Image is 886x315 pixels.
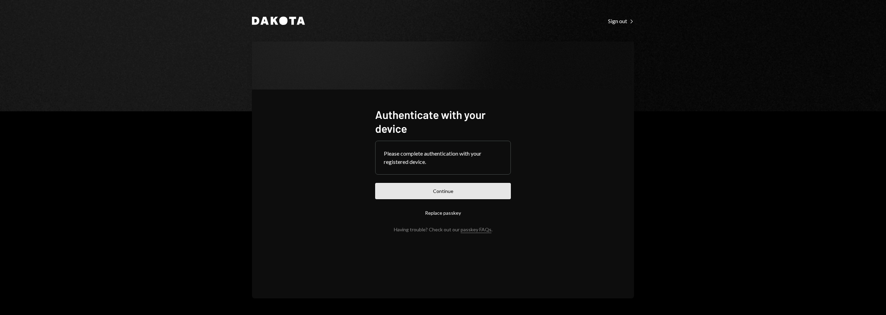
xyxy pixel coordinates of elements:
[375,205,511,221] button: Replace passkey
[394,226,492,232] div: Having trouble? Check out our .
[375,108,511,135] h1: Authenticate with your device
[608,18,634,25] div: Sign out
[384,149,502,166] div: Please complete authentication with your registered device.
[461,226,491,233] a: passkey FAQs
[375,183,511,199] button: Continue
[608,17,634,25] a: Sign out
